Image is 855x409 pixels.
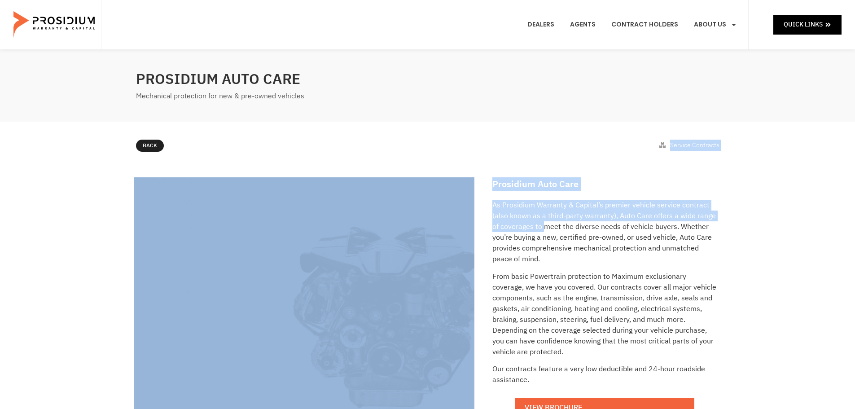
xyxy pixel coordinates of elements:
a: Quick Links [773,15,842,34]
span: Quick Links [784,19,823,30]
p: As Prosidium Warranty & Capital’s premier vehicle service contract (also known as a third-party w... [492,200,717,264]
a: Contract Holders [605,8,685,41]
div: Mechanical protection for new & pre-owned vehicles [136,90,423,103]
nav: Menu [521,8,744,41]
span: Back [143,141,157,151]
a: Dealers [521,8,561,41]
p: From basic Powertrain protection to Maximum exclusionary coverage, we have you covered. Our contr... [492,271,717,357]
h2: Prosidium Auto Care [492,177,717,191]
a: Back [136,140,164,152]
a: Agents [563,8,602,41]
h2: Prosidium Auto Care [136,68,423,90]
span: Service Contracts [670,141,719,150]
p: Our contracts feature a very low deductible and 24-hour roadside assistance. [492,364,717,385]
a: About Us [687,8,744,41]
